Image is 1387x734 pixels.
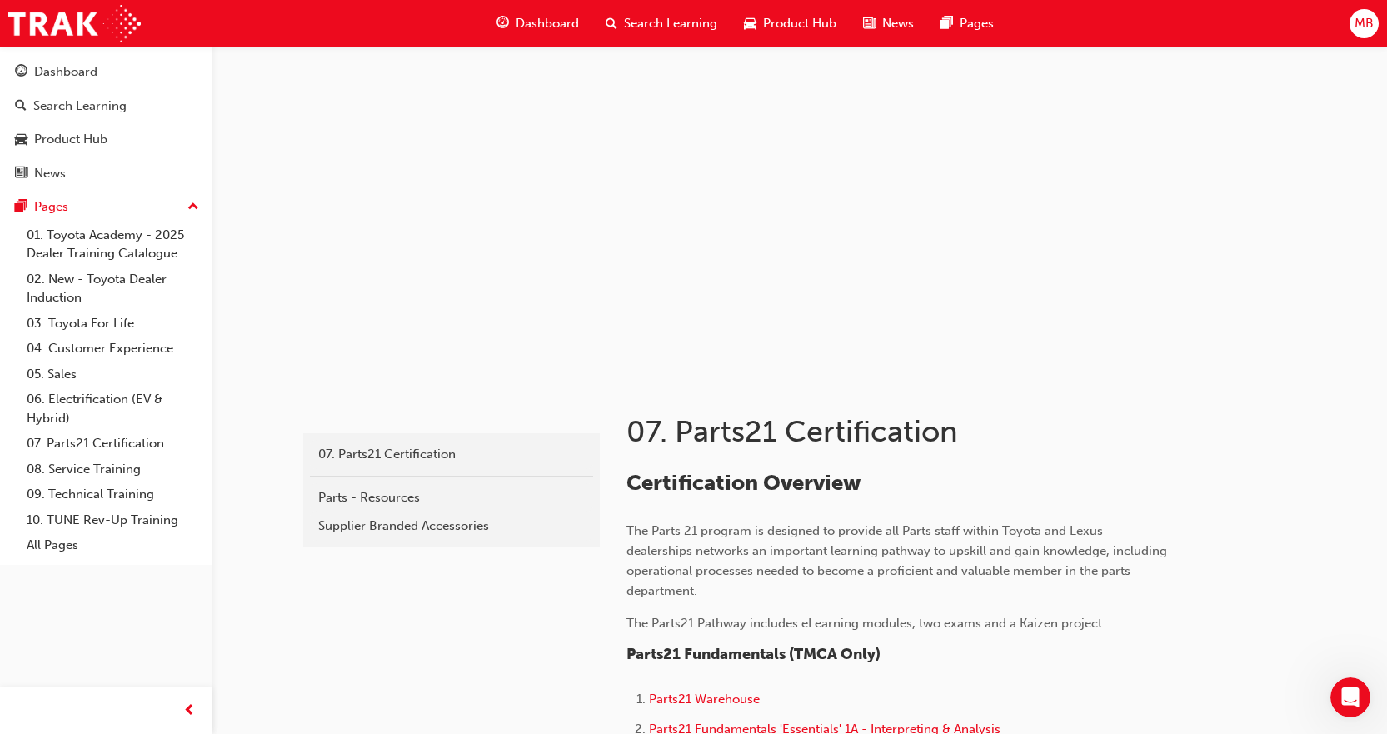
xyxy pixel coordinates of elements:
[960,14,994,33] span: Pages
[626,645,881,663] span: Parts21 Fundamentals (TMCA Only)
[20,222,206,267] a: 01. Toyota Academy - 2025 Dealer Training Catalogue
[516,14,579,33] span: Dashboard
[7,158,206,189] a: News
[731,7,850,41] a: car-iconProduct Hub
[20,387,206,431] a: 06. Electrification (EV & Hybrid)
[7,91,206,122] a: Search Learning
[1355,14,1374,33] span: MB
[7,124,206,155] a: Product Hub
[20,482,206,507] a: 09. Technical Training
[1330,677,1370,717] iframe: Intercom live chat
[20,507,206,533] a: 10. TUNE Rev-Up Training
[33,97,127,116] div: Search Learning
[15,167,27,182] span: news-icon
[7,53,206,192] button: DashboardSearch LearningProduct HubNews
[496,13,509,34] span: guage-icon
[626,413,1173,450] h1: 07. Parts21 Certification
[744,13,756,34] span: car-icon
[20,311,206,337] a: 03. Toyota For Life
[310,483,593,512] a: Parts - Resources
[15,200,27,215] span: pages-icon
[310,440,593,469] a: 07. Parts21 Certification
[20,431,206,457] a: 07. Parts21 Certification
[7,192,206,222] button: Pages
[310,512,593,541] a: Supplier Branded Accessories
[20,267,206,311] a: 02. New - Toyota Dealer Induction
[15,132,27,147] span: car-icon
[34,164,66,183] div: News
[850,7,927,41] a: news-iconNews
[15,65,27,80] span: guage-icon
[187,197,199,218] span: up-icon
[649,692,760,707] a: Parts21 Warehouse
[606,13,617,34] span: search-icon
[20,336,206,362] a: 04. Customer Experience
[8,5,141,42] img: Trak
[483,7,592,41] a: guage-iconDashboard
[318,445,585,464] div: 07. Parts21 Certification
[34,130,107,149] div: Product Hub
[1350,9,1379,38] button: MB
[763,14,836,33] span: Product Hub
[927,7,1007,41] a: pages-iconPages
[626,470,861,496] span: Certification Overview
[624,14,717,33] span: Search Learning
[20,532,206,558] a: All Pages
[940,13,953,34] span: pages-icon
[626,616,1105,631] span: The Parts21 Pathway includes eLearning modules, two exams and a Kaizen project.
[20,362,206,387] a: 05. Sales
[592,7,731,41] a: search-iconSearch Learning
[863,13,876,34] span: news-icon
[626,523,1170,598] span: The Parts 21 program is designed to provide all Parts staff within Toyota and Lexus dealerships n...
[34,62,97,82] div: Dashboard
[34,197,68,217] div: Pages
[882,14,914,33] span: News
[15,99,27,114] span: search-icon
[20,457,206,482] a: 08. Service Training
[318,517,585,536] div: Supplier Branded Accessories
[183,701,196,722] span: prev-icon
[7,57,206,87] a: Dashboard
[318,488,585,507] div: Parts - Resources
